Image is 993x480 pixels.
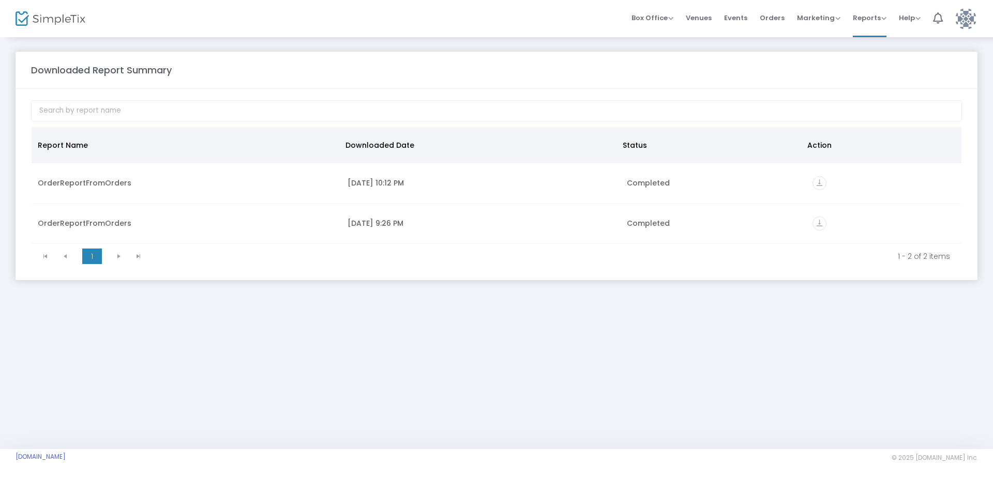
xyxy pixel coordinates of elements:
th: Action [801,127,955,163]
div: OrderReportFromOrders [38,218,335,228]
th: Downloaded Date [339,127,616,163]
span: Events [724,5,747,31]
kendo-pager-info: 1 - 2 of 2 items [156,251,950,261]
a: vertical_align_bottom [813,220,826,230]
span: Reports [853,13,886,23]
div: OrderReportFromOrders [38,178,335,188]
a: vertical_align_bottom [813,179,826,190]
span: Box Office [631,13,673,23]
div: https://go.SimpleTix.com/2xwhy [813,216,955,230]
i: vertical_align_bottom [813,216,826,230]
span: Venues [686,5,712,31]
div: https://go.SimpleTix.com/sxkys [813,176,955,190]
div: 8/21/2025 10:12 PM [348,178,614,188]
m-panel-title: Downloaded Report Summary [31,63,172,77]
a: [DOMAIN_NAME] [16,453,66,461]
span: Help [899,13,921,23]
th: Status [616,127,801,163]
div: Completed [627,218,801,228]
div: 8/21/2025 9:26 PM [348,218,614,228]
i: vertical_align_bottom [813,176,826,190]
span: Orders [760,5,785,31]
span: Marketing [797,13,840,23]
input: Search by report name [31,100,962,121]
div: Completed [627,178,801,188]
div: Data table [32,127,961,244]
span: © 2025 [DOMAIN_NAME] Inc. [892,454,977,462]
span: Page 1 [82,249,102,264]
th: Report Name [32,127,339,163]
